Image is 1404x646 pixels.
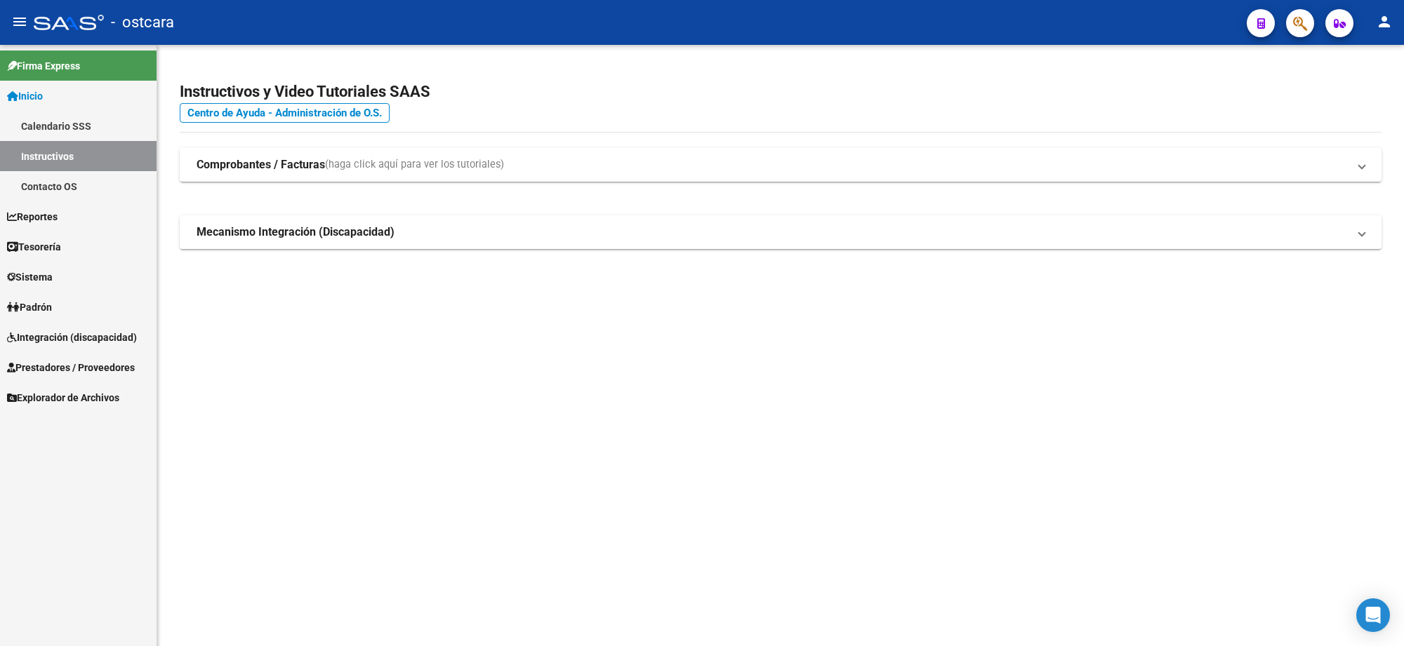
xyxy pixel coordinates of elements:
[180,79,1382,105] h2: Instructivos y Video Tutoriales SAAS
[1356,598,1390,632] div: Open Intercom Messenger
[325,157,504,173] span: (haga click aquí para ver los tutoriales)
[180,103,390,123] a: Centro de Ayuda - Administración de O.S.
[180,148,1382,182] mat-expansion-panel-header: Comprobantes / Facturas(haga click aquí para ver los tutoriales)
[1376,13,1393,30] mat-icon: person
[7,330,137,345] span: Integración (discapacidad)
[7,88,43,104] span: Inicio
[11,13,28,30] mat-icon: menu
[7,390,119,405] span: Explorador de Archivos
[111,7,174,38] span: - ostcara
[7,239,61,255] span: Tesorería
[7,209,58,224] span: Reportes
[7,360,135,375] span: Prestadores / Proveedores
[197,157,325,173] strong: Comprobantes / Facturas
[7,269,53,285] span: Sistema
[7,58,80,74] span: Firma Express
[180,215,1382,249] mat-expansion-panel-header: Mecanismo Integración (Discapacidad)
[7,300,52,315] span: Padrón
[197,224,395,240] strong: Mecanismo Integración (Discapacidad)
